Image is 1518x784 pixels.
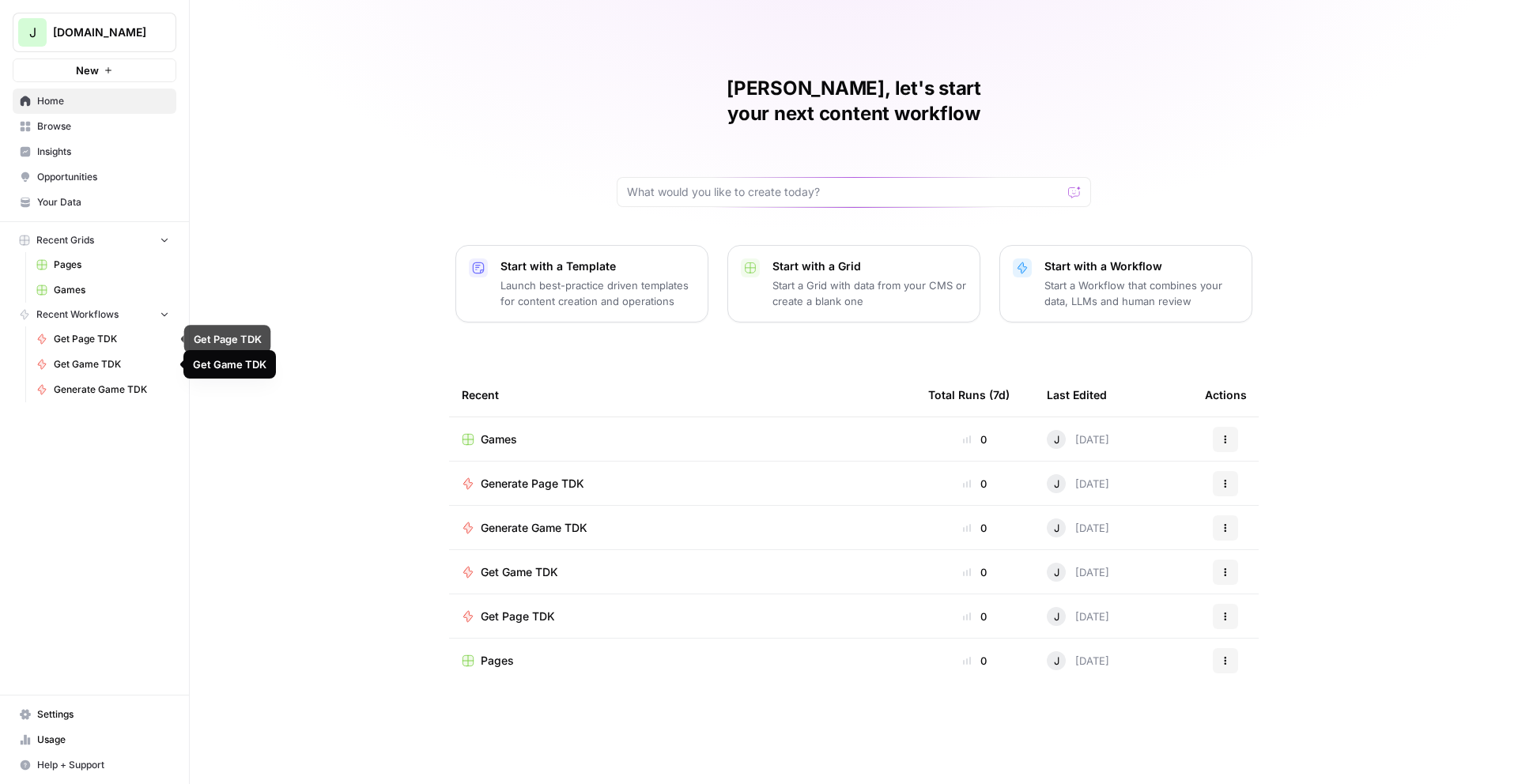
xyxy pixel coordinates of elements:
[13,13,176,52] button: Workspace: JB.COM
[1054,520,1059,536] span: J
[13,89,176,114] a: Home
[928,476,1021,492] div: 0
[13,727,176,752] a: Usage
[1047,430,1109,449] div: [DATE]
[481,520,587,536] span: Generate Game TDK
[627,184,1062,200] input: What would you like to create today?
[13,752,176,778] button: Help + Support
[462,564,903,580] a: Get Game TDK
[928,432,1021,447] div: 0
[1047,518,1109,537] div: [DATE]
[999,245,1252,322] button: Start with a WorkflowStart a Workflow that combines your data, LLMs and human review
[13,702,176,727] a: Settings
[37,94,169,108] span: Home
[481,653,514,669] span: Pages
[1047,373,1107,416] div: Last Edited
[37,758,169,772] span: Help + Support
[928,609,1021,624] div: 0
[462,520,903,536] a: Generate Game TDK
[462,432,903,447] a: Games
[1054,609,1059,624] span: J
[13,114,176,139] a: Browse
[928,564,1021,580] div: 0
[29,377,176,402] a: Generate Game TDK
[13,303,176,326] button: Recent Workflows
[1047,474,1109,493] div: [DATE]
[13,164,176,190] a: Opportunities
[13,228,176,252] button: Recent Grids
[29,23,36,42] span: J
[37,707,169,722] span: Settings
[928,373,1010,416] div: Total Runs (7d)
[54,357,169,371] span: Get Game TDK
[462,653,903,669] a: Pages
[500,258,695,274] p: Start with a Template
[29,326,176,352] a: Get Page TDK
[481,432,517,447] span: Games
[1047,607,1109,626] div: [DATE]
[617,76,1091,126] h1: [PERSON_NAME], let's start your next content workflow
[928,520,1021,536] div: 0
[481,476,584,492] span: Generate Page TDK
[29,277,176,303] a: Games
[37,733,169,747] span: Usage
[37,145,169,159] span: Insights
[462,476,903,492] a: Generate Page TDK
[54,258,169,272] span: Pages
[481,564,558,580] span: Get Game TDK
[1054,564,1059,580] span: J
[1047,651,1109,670] div: [DATE]
[13,58,176,82] button: New
[37,170,169,184] span: Opportunities
[1054,432,1059,447] span: J
[29,252,176,277] a: Pages
[76,62,99,78] span: New
[54,383,169,397] span: Generate Game TDK
[772,277,967,309] p: Start a Grid with data from your CMS or create a blank one
[37,195,169,209] span: Your Data
[54,283,169,297] span: Games
[54,332,169,346] span: Get Page TDK
[1205,373,1247,416] div: Actions
[462,373,903,416] div: Recent
[29,352,176,377] a: Get Game TDK
[928,653,1021,669] div: 0
[36,307,119,322] span: Recent Workflows
[13,139,176,164] a: Insights
[500,277,695,309] p: Launch best-practice driven templates for content creation and operations
[1047,563,1109,582] div: [DATE]
[481,609,555,624] span: Get Page TDK
[1054,653,1059,669] span: J
[36,233,94,247] span: Recent Grids
[13,190,176,215] a: Your Data
[37,119,169,134] span: Browse
[53,24,149,40] span: [DOMAIN_NAME]
[455,245,708,322] button: Start with a TemplateLaunch best-practice driven templates for content creation and operations
[462,609,903,624] a: Get Page TDK
[1044,277,1239,309] p: Start a Workflow that combines your data, LLMs and human review
[1054,476,1059,492] span: J
[727,245,980,322] button: Start with a GridStart a Grid with data from your CMS or create a blank one
[772,258,967,274] p: Start with a Grid
[1044,258,1239,274] p: Start with a Workflow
